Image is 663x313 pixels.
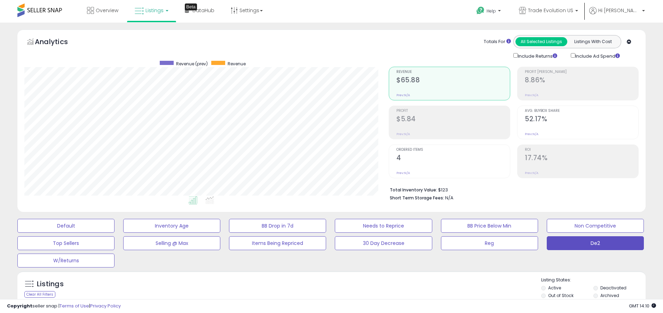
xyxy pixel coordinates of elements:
b: Total Inventory Value: [390,187,437,193]
small: Prev: N/A [396,171,410,175]
small: Prev: N/A [525,171,538,175]
span: Help [487,8,496,14]
button: Reg [441,236,538,250]
a: Hi [PERSON_NAME] [589,7,645,23]
li: $123 [390,185,633,193]
div: seller snap | | [7,303,121,310]
div: Tooltip anchor [185,3,197,10]
h2: $65.88 [396,76,510,85]
button: All Selected Listings [515,37,567,46]
span: Overview [96,7,118,14]
span: Profit [PERSON_NAME] [525,70,638,74]
label: Deactivated [600,285,626,291]
button: BB Price Below Min [441,219,538,233]
strong: Copyright [7,303,32,309]
button: Non Competitive [547,219,644,233]
label: Out of Stock [548,293,574,298]
button: W/Returns [17,254,115,267]
a: Privacy Policy [90,303,121,309]
label: Archived [600,293,619,298]
div: Clear All Filters [24,291,55,298]
button: Top Sellers [17,236,115,250]
span: Ordered Items [396,148,510,152]
a: Terms of Use [60,303,89,309]
h2: 8.86% [525,76,638,85]
div: Include Returns [508,52,566,60]
label: Active [548,285,561,291]
button: Items Being Repriced [229,236,326,250]
h2: 4 [396,154,510,163]
a: Help [471,1,508,23]
i: Get Help [476,6,485,15]
p: Listing States: [541,277,646,283]
span: Revenue [228,61,246,67]
span: N/A [445,195,453,201]
span: Revenue [396,70,510,74]
h2: 52.17% [525,115,638,124]
button: Default [17,219,115,233]
button: Selling @ Max [123,236,220,250]
small: Prev: N/A [396,93,410,97]
button: Needs to Reprice [335,219,432,233]
span: Avg. Buybox Share [525,109,638,113]
small: Prev: N/A [396,132,410,136]
div: Totals For [484,39,511,45]
span: Hi [PERSON_NAME] [598,7,640,14]
span: DataHub [192,7,214,14]
h2: 17.74% [525,154,638,163]
button: De2 [547,236,644,250]
button: Inventory Age [123,219,220,233]
small: Prev: N/A [525,93,538,97]
div: Include Ad Spend [566,52,631,60]
span: Profit [396,109,510,113]
button: 30 Day Decrease [335,236,432,250]
span: Trade Evolution US [528,7,573,14]
h5: Analytics [35,37,81,48]
small: Prev: N/A [525,132,538,136]
button: Listings With Cost [567,37,619,46]
span: Listings [145,7,164,14]
h5: Listings [37,279,64,289]
button: BB Drop in 7d [229,219,326,233]
span: 2025-09-12 14:10 GMT [629,303,656,309]
h2: $5.84 [396,115,510,124]
span: ROI [525,148,638,152]
span: Revenue (prev) [176,61,208,67]
b: Short Term Storage Fees: [390,195,444,201]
